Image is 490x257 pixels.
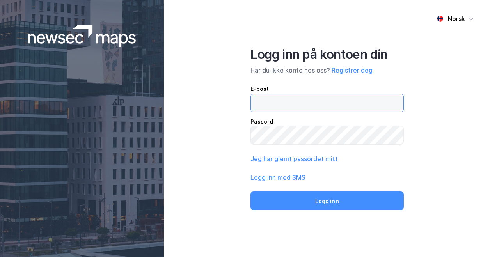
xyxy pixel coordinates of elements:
button: Logg inn med SMS [250,173,305,182]
div: Logg inn på kontoen din [250,47,404,62]
button: Registrer deg [332,66,373,75]
div: Har du ikke konto hos oss? [250,66,404,75]
button: Logg inn [250,191,404,210]
div: Norsk [448,14,465,23]
div: E-post [250,84,404,94]
button: Jeg har glemt passordet mitt [250,154,338,163]
div: Passord [250,117,404,126]
img: logoWhite.bf58a803f64e89776f2b079ca2356427.svg [28,25,136,47]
